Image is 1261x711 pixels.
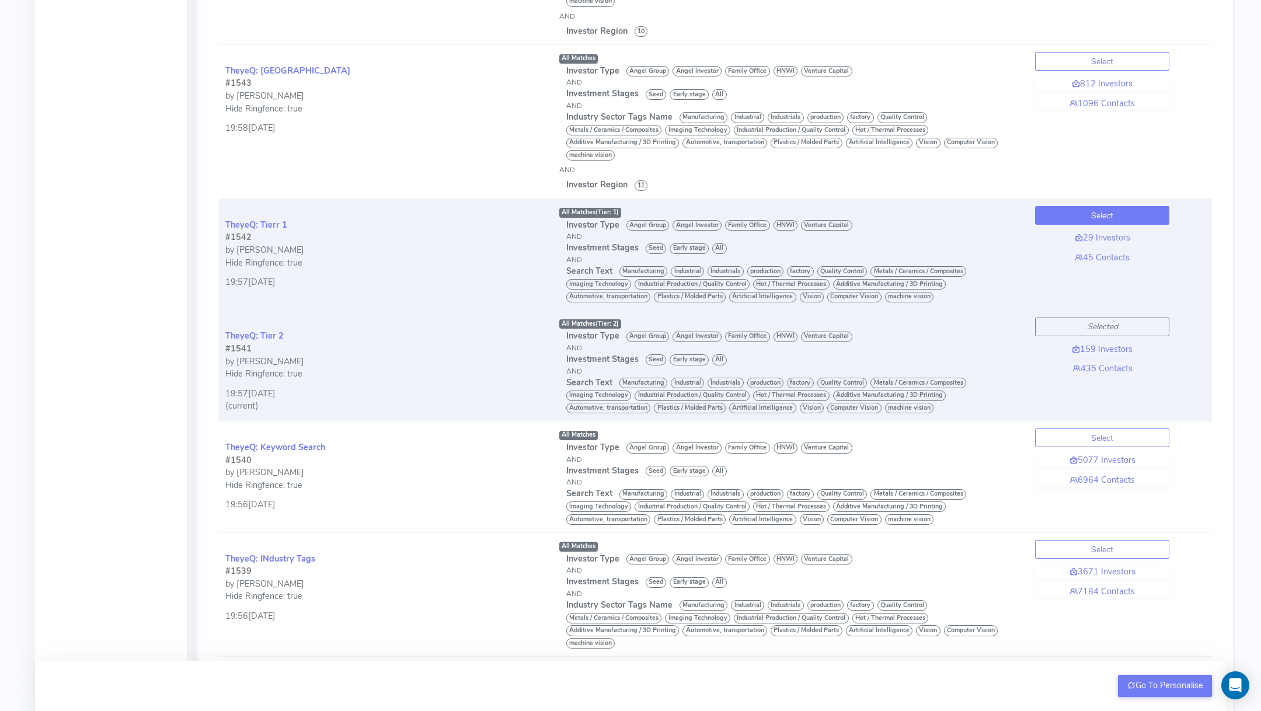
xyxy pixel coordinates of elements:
[225,343,545,355] div: #1541
[1035,428,1169,447] button: Select
[753,279,830,290] span: Hot / Thermal Processes
[635,26,648,37] span: 10
[225,441,325,453] a: TheyeQ: Keyword Search
[225,466,545,479] div: by [PERSON_NAME]
[566,638,615,649] span: machine vision
[774,442,798,453] span: HNWI
[225,368,545,381] div: Hide Ringfence: true
[747,378,784,388] span: production
[566,265,612,277] span: Search Text
[646,354,667,365] span: Seed
[225,231,545,244] div: #1542
[670,577,709,588] span: Early stage
[673,66,722,76] span: Angel Investor
[665,125,730,135] span: Imaging Technology
[566,343,1022,353] div: AND
[1035,252,1169,264] a: 45 Contacts
[1035,52,1169,71] button: Select
[827,292,882,302] span: Computer Vision
[566,65,619,76] span: Investor Type
[680,600,728,611] span: Manufacturing
[729,292,796,302] span: Artificial Intelligence
[712,89,727,100] span: All
[566,353,639,365] span: Investment Stages
[566,179,628,190] span: Investor Region
[787,489,814,500] span: factory
[817,266,868,277] span: Quality Control
[635,501,750,512] span: Industrial Production / Quality Control
[225,479,545,492] div: Hide Ringfence: true
[801,554,852,564] span: Venture Capital
[225,77,545,90] div: #1543
[682,138,767,148] span: Automotive, transportation
[654,292,726,302] span: Plastics / Molded Parts
[800,403,824,413] span: Vision
[725,442,770,453] span: Family Office
[646,243,667,254] span: Seed
[725,332,770,342] span: Family Office
[670,354,709,365] span: Early stage
[944,625,998,636] span: Computer Vision
[916,625,940,636] span: Vision
[712,466,727,476] span: All
[566,588,1022,599] div: AND
[725,66,770,76] span: Family Office
[1035,454,1169,467] a: 5077 Investors
[1035,343,1169,356] a: 159 Investors
[562,208,595,217] span: All Matches
[566,77,1022,88] div: AND
[646,466,667,476] span: Seed
[734,613,849,623] span: Industrial Production / Quality Control
[225,553,315,564] a: TheyeQ: INdustry Tags
[846,625,913,636] span: Artificial Intelligence
[729,514,796,525] span: Artificial Intelligence
[712,243,727,254] span: All
[225,257,545,270] div: Hide Ringfence: true
[817,489,868,500] span: Quality Control
[225,381,545,400] div: 19:57[DATE]
[566,465,639,476] span: Investment Stages
[712,577,727,588] span: All
[753,391,830,401] span: Hot / Thermal Processes
[768,112,804,123] span: Industrials
[566,231,1022,242] div: AND
[626,442,670,453] span: Angel Group
[566,125,662,135] span: Metals / Ceramics / Composites
[225,244,545,257] div: by [PERSON_NAME]
[225,65,350,76] a: TheyeQ: [GEOGRAPHIC_DATA]
[801,66,852,76] span: Venture Capital
[566,242,639,253] span: Investment Stages
[1087,321,1118,332] i: Selected
[846,138,913,148] span: Artificial Intelligence
[801,220,852,231] span: Venture Capital
[1035,540,1169,559] button: Select
[225,269,545,289] div: 19:57[DATE]
[559,11,1022,22] div: AND
[671,489,704,500] span: Industrial
[225,219,287,231] a: TheyeQ: Tierr 1
[1035,97,1169,110] a: 1096 Contacts
[566,100,1022,111] div: AND
[877,112,928,123] span: Quality Control
[635,391,750,401] span: Industrial Production / Quality Control
[225,578,545,591] div: by [PERSON_NAME]
[566,487,612,499] span: Search Text
[559,165,1022,175] div: AND
[1035,566,1169,578] a: 3671 Investors
[566,599,673,611] span: Industry Sector Tags Name
[670,243,709,254] span: Early stage
[800,514,824,525] span: Vision
[626,66,670,76] span: Angel Group
[1221,671,1249,699] div: Open Intercom Messenger
[1035,206,1169,225] button: Select
[774,66,798,76] span: HNWI
[801,442,852,453] span: Venture Capital
[673,220,722,231] span: Angel Investor
[807,112,844,123] span: production
[619,378,668,388] span: Manufacturing
[225,330,284,341] a: TheyeQ: Tier 2
[1035,78,1169,90] a: 812 Investors
[817,378,868,388] span: Quality Control
[725,220,770,231] span: Family Office
[562,54,595,62] span: All Matches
